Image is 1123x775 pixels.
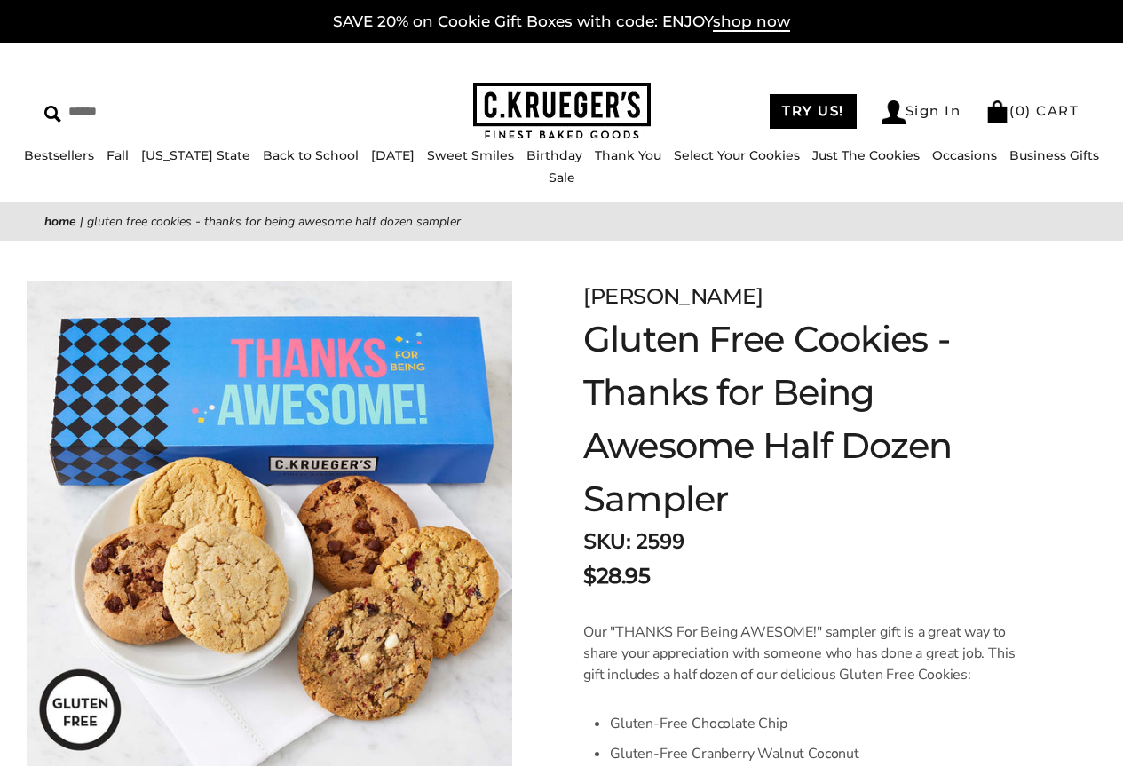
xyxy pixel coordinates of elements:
img: Account [882,100,906,124]
a: Fall [107,147,129,163]
a: [DATE] [371,147,415,163]
span: $28.95 [583,560,650,592]
a: Birthday [526,147,582,163]
nav: breadcrumbs [44,211,1079,232]
a: [US_STATE] State [141,147,250,163]
a: Occasions [932,147,997,163]
a: Thank You [595,147,661,163]
img: Gluten Free Cookies - Thanks for Being Awesome Half Dozen Sampler [27,281,512,766]
img: Bag [985,100,1009,123]
a: (0) CART [985,102,1079,119]
span: Gluten-Free Cranberry Walnut Coconut [610,744,859,763]
a: Sale [549,170,575,186]
a: Just The Cookies [812,147,920,163]
a: Select Your Cookies [674,147,800,163]
a: TRY US! [770,94,857,129]
span: 0 [1016,102,1026,119]
span: 2599 [636,527,684,556]
span: Gluten Free Cookies - Thanks for Being Awesome Half Dozen Sampler [87,213,461,230]
img: C.KRUEGER'S [473,83,651,140]
span: Gluten-Free Chocolate Chip [610,714,787,733]
a: Sign In [882,100,961,124]
p: Our "THANKS For Being AWESOME!" sampler gift is a great way to share your appreciation with someo... [583,621,1034,685]
div: [PERSON_NAME] [583,281,1034,312]
a: Back to School [263,147,359,163]
a: SAVE 20% on Cookie Gift Boxes with code: ENJOYshop now [333,12,790,32]
a: Home [44,213,76,230]
h1: Gluten Free Cookies - Thanks for Being Awesome Half Dozen Sampler [583,312,1034,526]
a: Sweet Smiles [427,147,514,163]
span: | [80,213,83,230]
a: Business Gifts [1009,147,1099,163]
input: Search [44,98,281,125]
span: shop now [713,12,790,32]
a: Bestsellers [24,147,94,163]
strong: SKU: [583,527,630,556]
img: Search [44,106,61,123]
